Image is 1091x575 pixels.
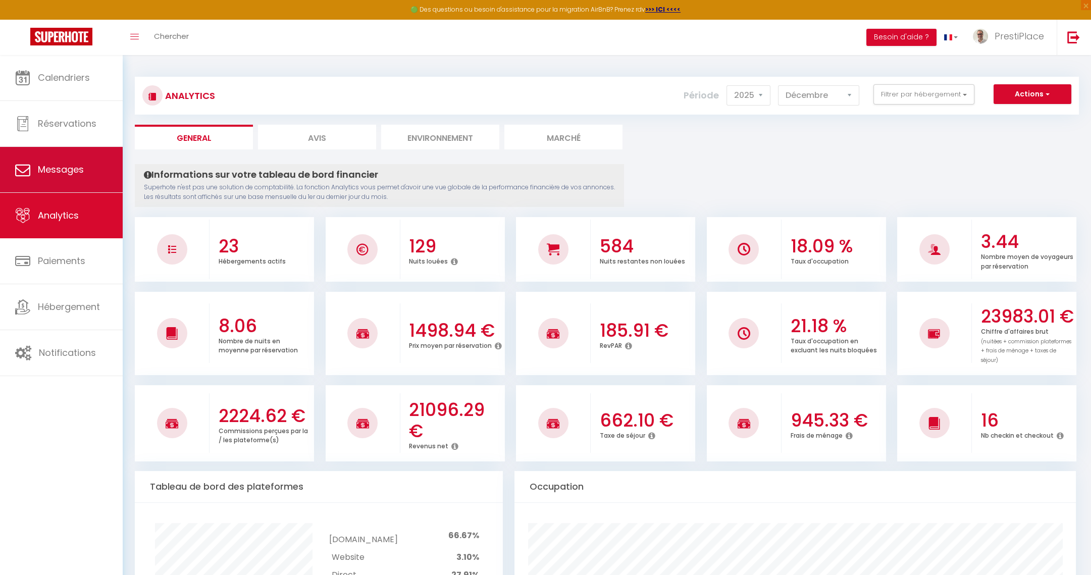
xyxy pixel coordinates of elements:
span: Notifications [39,346,96,359]
a: ... PrestiPlace [965,20,1057,55]
h3: 1498.94 € [409,320,502,341]
img: Super Booking [30,28,92,45]
h3: Analytics [163,84,215,107]
span: Chercher [154,31,189,41]
p: Nombre de nuits en moyenne par réservation [219,335,298,355]
img: logout [1067,31,1080,43]
img: NO IMAGE [928,328,941,340]
img: ... [973,29,988,44]
h3: 3.44 [981,231,1074,252]
h3: 129 [409,236,502,257]
p: RevPAR [600,339,622,350]
a: >>> ICI <<<< [645,5,681,14]
span: Hébergement [38,300,100,313]
h3: 945.33 € [790,410,884,431]
span: Paiements [38,254,85,267]
td: [DOMAIN_NAME] [329,523,397,549]
h3: 23983.01 € [981,306,1074,327]
img: NO IMAGE [168,245,176,253]
h3: 16 [981,410,1074,431]
p: Chiffre d'affaires brut [981,325,1071,364]
p: Nombre moyen de voyageurs par réservation [981,250,1073,271]
span: Réservations [38,117,96,130]
p: Nuits louées [409,255,448,266]
li: Avis [258,125,376,149]
span: PrestiPlace [995,30,1044,42]
p: Prix moyen par réservation [409,339,492,350]
button: Actions [994,84,1071,104]
p: Revenus net [409,440,448,450]
p: Taxe de séjour [600,429,645,440]
span: 66.67% [448,530,479,541]
button: Filtrer par hébergement [873,84,974,104]
p: Hébergements actifs [219,255,286,266]
h3: 18.09 % [790,236,884,257]
p: Frais de ménage [790,429,842,440]
p: Nb checkin et checkout [981,429,1054,440]
h4: Informations sur votre tableau de bord financier [144,169,615,180]
span: Calendriers [38,71,90,84]
div: Occupation [514,471,1076,503]
label: Période [684,84,719,107]
button: Besoin d'aide ? [866,29,937,46]
h3: 2224.62 € [219,405,312,427]
h3: 21.18 % [790,316,884,337]
h3: 662.10 € [600,410,693,431]
span: (nuitées + commission plateformes + frais de ménage + taxes de séjour) [981,338,1071,364]
p: Commissions perçues par la / les plateforme(s) [219,425,308,445]
img: NO IMAGE [738,327,750,340]
li: General [135,125,253,149]
h3: 185.91 € [600,320,693,341]
p: Taux d'occupation [790,255,848,266]
div: Tableau de bord des plateformes [135,471,503,503]
span: Analytics [38,209,79,222]
h3: 8.06 [219,316,312,337]
li: Environnement [381,125,499,149]
li: Marché [504,125,622,149]
p: Nuits restantes non louées [600,255,685,266]
p: Taux d'occupation en excluant les nuits bloquées [790,335,876,355]
a: Chercher [146,20,196,55]
h3: 584 [600,236,693,257]
span: Messages [38,163,84,176]
p: Superhote n'est pas une solution de comptabilité. La fonction Analytics vous permet d'avoir une v... [144,183,615,202]
h3: 23 [219,236,312,257]
span: 3.10% [456,551,479,563]
h3: 21096.29 € [409,399,502,442]
td: Website [329,549,397,566]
